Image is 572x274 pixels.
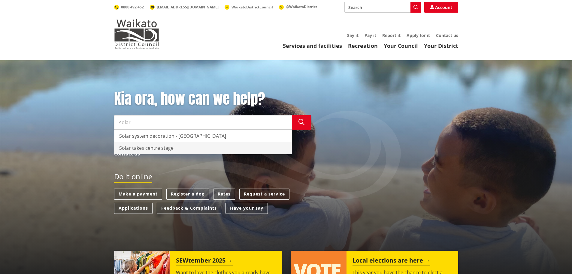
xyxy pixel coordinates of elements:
a: Your Council [384,42,418,49]
a: Rates [213,189,235,200]
span: [EMAIL_ADDRESS][DOMAIN_NAME] [157,5,219,10]
a: 0800 492 452 [114,5,144,10]
a: Apply for it [407,32,430,38]
a: Request a service [239,189,289,200]
a: Feedback & Complaints [157,203,221,214]
h1: Kia ora, how can we help? [114,90,311,108]
span: 0800 492 452 [121,5,144,10]
a: [EMAIL_ADDRESS][DOMAIN_NAME] [150,5,219,10]
a: Register a dog [166,189,209,200]
input: Search input [114,115,292,130]
div: Solar system decoration - [GEOGRAPHIC_DATA] [114,130,292,142]
a: @WaikatoDistrict [279,4,317,9]
input: Search input [344,2,421,13]
h2: SEWtember 2025 [176,257,233,266]
a: Have your say [225,203,268,214]
span: @WaikatoDistrict [286,4,317,9]
a: Pay it [365,32,376,38]
span: WaikatoDistrictCouncil [232,5,273,10]
a: Recreation [348,42,378,49]
div: Solar takes centre stage [114,142,292,154]
h2: Local elections are here [353,257,430,266]
a: Say it [347,32,359,38]
a: Make a payment [114,189,162,200]
h2: Do it online [114,172,152,183]
a: Contact us [436,32,458,38]
iframe: Messenger Launcher [544,249,566,270]
a: Applications [114,203,153,214]
a: Account [424,2,458,13]
a: Your District [424,42,458,49]
a: Services and facilities [283,42,342,49]
a: Report it [382,32,401,38]
img: Waikato District Council - Te Kaunihera aa Takiwaa o Waikato [114,19,159,49]
a: WaikatoDistrictCouncil [225,5,273,10]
